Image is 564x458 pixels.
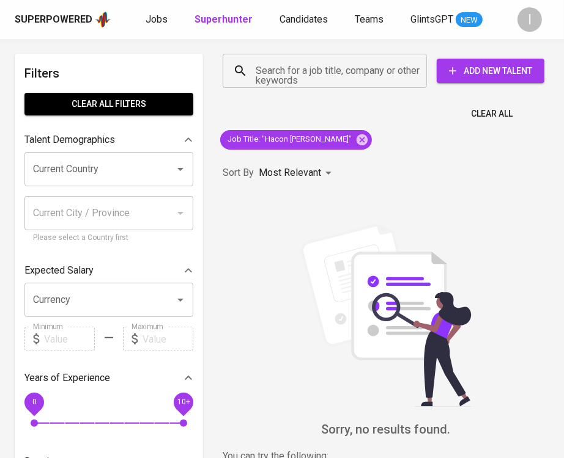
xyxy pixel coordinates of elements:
a: Candidates [280,12,330,27]
button: Open [172,161,189,178]
div: Most Relevant [259,162,336,184]
p: Please select a Country first [33,232,185,244]
span: 10+ [177,398,190,407]
div: Superpowered [15,13,92,27]
div: Talent Demographics [24,128,193,152]
div: Expected Salary [24,258,193,283]
div: Years of Experience [24,366,193,390]
button: Add New Talent [437,59,544,83]
p: Talent Demographics [24,133,115,147]
span: Job Title : "Hacon [PERSON_NAME]" [220,134,359,145]
img: app logo [95,10,111,29]
span: Jobs [146,13,168,25]
button: Open [172,291,189,308]
input: Value [143,327,193,351]
h6: Sorry, no results found. [223,420,549,439]
div: Job Title: "Hacon [PERSON_NAME]" [220,130,372,150]
span: Add New Talent [447,64,535,79]
b: Superhunter [195,13,253,25]
p: Expected Salary [24,263,94,278]
input: Value [44,327,95,351]
h6: Filters [24,64,193,83]
button: Clear All [466,103,518,125]
span: Candidates [280,13,328,25]
p: Most Relevant [259,165,321,180]
button: Clear All filters [24,93,193,115]
img: file_searching.svg [294,224,478,407]
a: Jobs [146,12,170,27]
p: Years of Experience [24,371,110,385]
div: I [518,7,542,32]
a: GlintsGPT NEW [410,12,483,27]
span: Clear All [471,106,513,122]
p: Sort By [223,165,254,180]
span: Teams [355,13,384,25]
span: NEW [456,14,483,26]
a: Superhunter [195,12,255,27]
span: Clear All filters [34,96,184,112]
span: 0 [32,398,36,407]
span: GlintsGPT [410,13,453,25]
a: Teams [355,12,386,27]
a: Superpoweredapp logo [15,10,111,29]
